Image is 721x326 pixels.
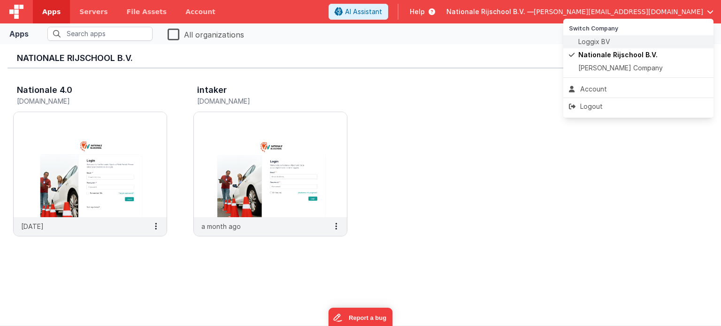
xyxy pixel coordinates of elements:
span: [PERSON_NAME] Company [578,63,663,73]
span: Nationale Rijschool B.V. [578,50,658,60]
div: Logout [569,102,708,111]
h5: Switch Company [569,25,708,31]
div: Account [569,84,708,94]
span: Loggix BV [578,37,610,46]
